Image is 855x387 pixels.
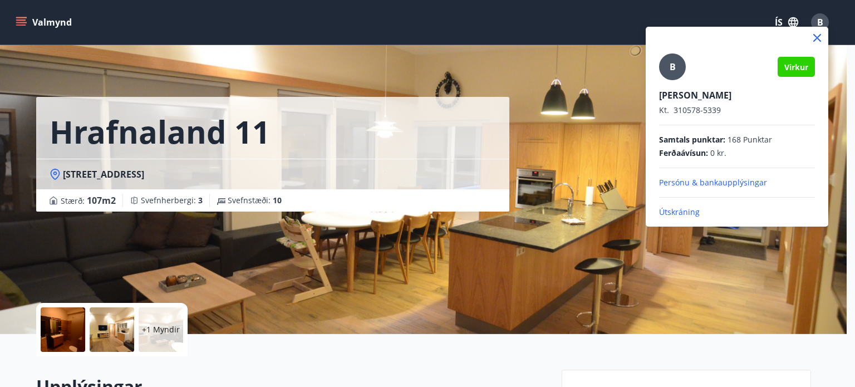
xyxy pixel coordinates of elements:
span: 168 Punktar [728,134,772,145]
span: B [670,61,676,73]
p: Útskráning [659,207,815,218]
p: [PERSON_NAME] [659,89,815,101]
p: 310578-5339 [659,105,815,116]
span: Samtals punktar : [659,134,725,145]
span: Kt. [659,105,669,115]
span: Virkur [784,62,808,72]
span: 0 kr. [710,148,726,159]
span: Ferðaávísun : [659,148,708,159]
p: Persónu & bankaupplýsingar [659,177,815,188]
